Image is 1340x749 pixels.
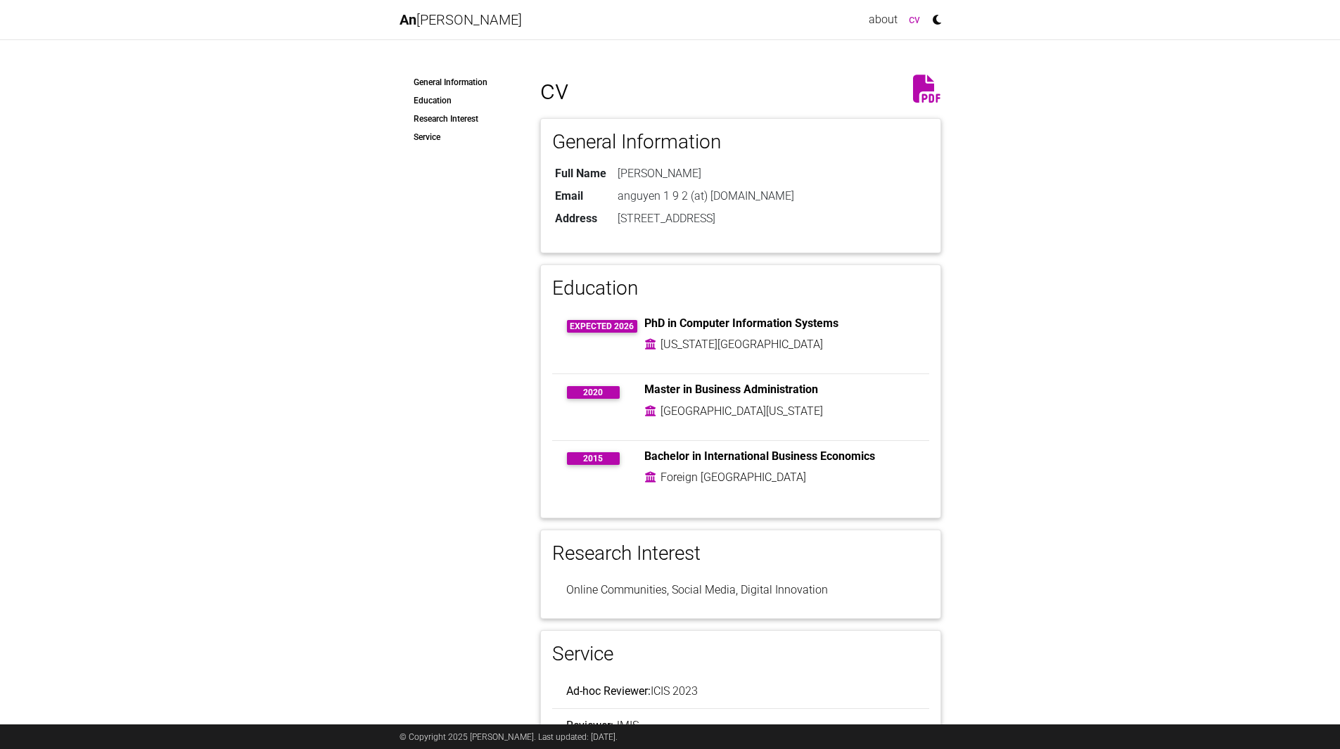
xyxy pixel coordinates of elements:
[555,189,583,203] b: Email
[612,207,797,230] td: [STREET_ADDRESS]
[566,719,613,732] b: Reviewer:
[400,110,519,128] a: Research Interest
[612,162,797,185] td: [PERSON_NAME]
[555,212,597,225] b: Address
[552,573,929,607] li: Online Communities, Social Media, Digital Innovation
[644,449,914,463] h6: Bachelor in International Business Economics
[540,73,941,107] h1: cv
[555,167,606,180] b: Full Name
[660,402,824,421] td: [GEOGRAPHIC_DATA][US_STATE]
[400,73,519,91] a: General Information
[552,276,929,300] h3: Education
[903,6,926,34] a: cv
[552,674,929,709] li: ICIS 2023
[552,130,929,154] h3: General Information
[567,386,620,399] span: 2020
[612,185,797,207] td: anguyen 1 9 2 (at) [DOMAIN_NAME]
[567,320,638,333] span: Expected 2026
[552,542,929,565] h3: Research Interest
[660,335,824,354] td: [US_STATE][GEOGRAPHIC_DATA]
[552,709,929,743] li: JMIS
[400,11,416,28] span: An
[400,91,519,110] a: Education
[400,128,519,146] a: Service
[660,468,807,487] td: Foreign [GEOGRAPHIC_DATA]
[566,684,651,698] b: Ad-hoc Reviewer:
[644,383,914,396] h6: Master in Business Administration
[400,6,522,34] a: An[PERSON_NAME]
[567,452,620,465] span: 2015
[389,724,952,749] div: © Copyright 2025 [PERSON_NAME]. Last updated: [DATE].
[863,6,903,34] a: about
[552,642,929,666] h3: Service
[644,316,914,330] h6: PhD in Computer Information Systems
